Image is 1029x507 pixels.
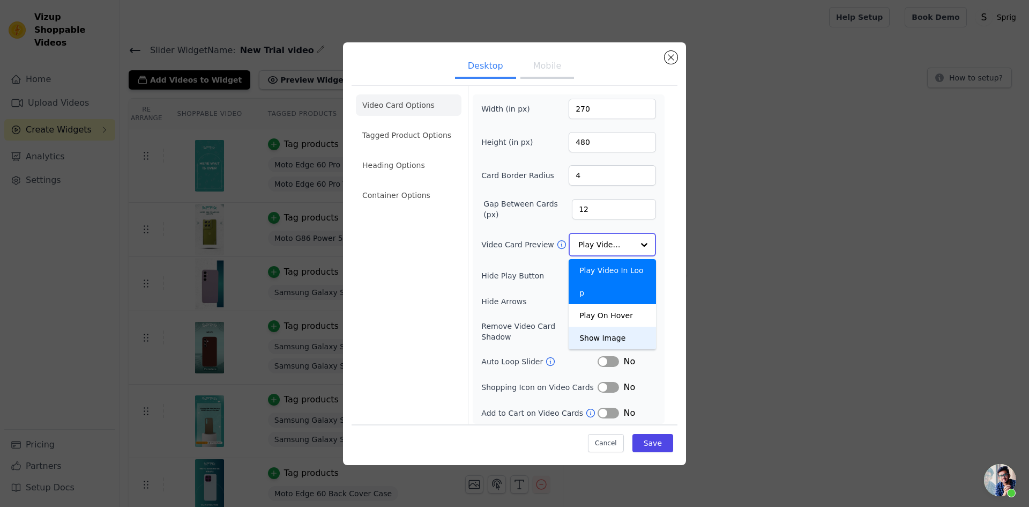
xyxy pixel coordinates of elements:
label: Height (in px) [481,137,540,148]
button: Desktop [455,55,516,79]
div: Play On Hover [569,304,656,327]
span: No [623,355,635,368]
div: Play Video In Loop [569,259,656,304]
li: Video Card Options [356,94,461,116]
label: Width (in px) [481,104,540,114]
label: Gap Between Cards (px) [483,199,572,220]
label: Hide Arrows [481,296,598,307]
label: Hide Play Button [481,270,598,281]
label: Add to Cart on Video Cards [481,408,585,418]
label: Shopping Icon on Video Cards [481,382,598,393]
button: Cancel [588,434,624,452]
li: Tagged Product Options [356,124,461,146]
li: Container Options [356,185,461,206]
span: No [623,381,635,394]
span: No [623,407,635,420]
label: Card Border Radius [481,170,554,181]
label: Remove Video Card Shadow [481,321,587,342]
label: Video Card Preview [481,239,556,250]
div: Show Image [569,327,656,349]
label: Auto Loop Slider [481,356,545,367]
button: Close modal [665,51,677,64]
li: Heading Options [356,155,461,176]
button: Save [632,434,673,452]
div: Open chat [984,464,1016,496]
button: Mobile [520,55,574,79]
